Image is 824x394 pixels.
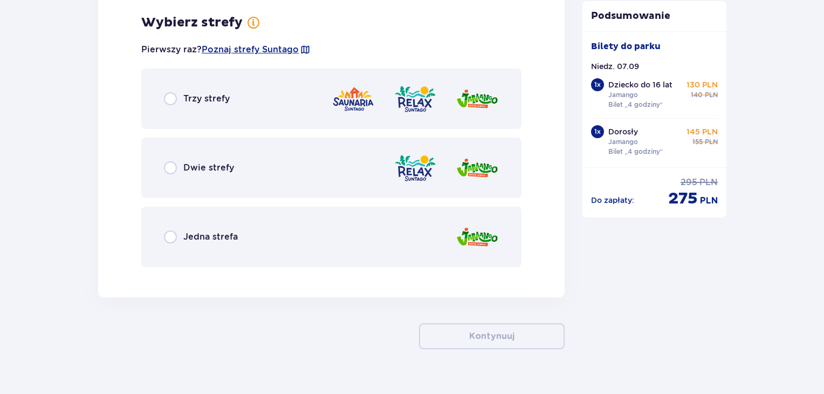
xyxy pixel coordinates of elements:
p: PLN [700,195,718,207]
p: Bilet „4 godziny” [608,100,663,110]
div: 1 x [591,78,604,91]
a: Poznaj strefy Suntago [202,44,299,56]
p: Jedna strefa [183,231,238,243]
p: PLN [705,90,718,100]
p: Podsumowanie [582,10,727,23]
p: 275 [668,188,698,209]
p: Bilet „4 godziny” [608,147,663,157]
p: 140 [691,90,703,100]
p: 295 [681,176,697,188]
img: zone logo [456,222,499,253]
div: 1 x [591,125,604,138]
p: Trzy strefy [183,93,230,105]
p: Dwie strefy [183,162,234,174]
p: Dziecko do 16 lat [608,79,672,90]
img: zone logo [456,153,499,184]
p: Kontynuuj [469,330,514,342]
p: 155 [692,137,703,147]
p: 145 PLN [686,126,718,137]
button: Kontynuuj [419,323,565,349]
p: Pierwszy raz? [141,44,311,56]
p: Wybierz strefy [141,15,243,31]
p: Bilety do parku [591,40,661,52]
img: zone logo [394,84,437,114]
p: Jamango [608,90,638,100]
p: 130 PLN [686,79,718,90]
p: Dorosły [608,126,638,137]
img: zone logo [332,84,375,114]
p: PLN [699,176,718,188]
p: Niedz. 07.09 [591,61,639,72]
img: zone logo [456,84,499,114]
img: zone logo [394,153,437,184]
p: Do zapłaty : [591,195,634,206]
p: PLN [705,137,718,147]
p: Jamango [608,137,638,147]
